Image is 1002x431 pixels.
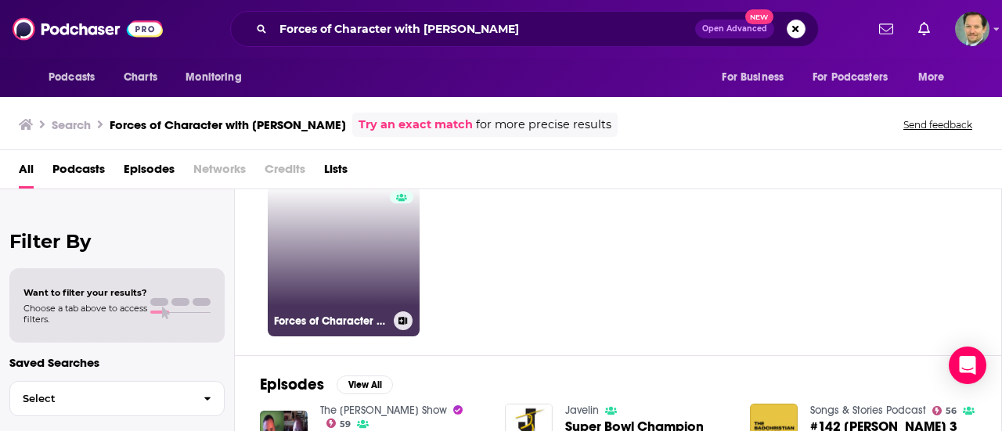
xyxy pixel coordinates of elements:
[326,418,351,428] a: 59
[711,63,803,92] button: open menu
[13,14,163,44] img: Podchaser - Follow, Share and Rate Podcasts
[955,12,989,46] button: Show profile menu
[274,314,387,328] h3: Forces of Character Podcast
[324,156,348,189] a: Lists
[337,375,393,394] button: View All
[23,287,147,298] span: Want to filter your results?
[10,393,191,404] span: Select
[802,63,910,92] button: open menu
[722,66,784,88] span: For Business
[52,156,105,189] a: Podcasts
[702,25,767,33] span: Open Advanced
[899,118,977,131] button: Send feedback
[340,421,351,428] span: 59
[949,347,986,384] div: Open Intercom Messenger
[9,381,225,416] button: Select
[946,408,957,415] span: 56
[175,63,261,92] button: open menu
[873,16,899,42] a: Show notifications dropdown
[230,11,819,47] div: Search podcasts, credits, & more...
[476,116,611,134] span: for more precise results
[49,66,95,88] span: Podcasts
[9,355,225,370] p: Saved Searches
[359,116,473,134] a: Try an exact match
[813,66,888,88] span: For Podcasters
[110,117,346,132] h3: Forces of Character with [PERSON_NAME]
[268,185,420,336] a: Forces of Character Podcast
[912,16,936,42] a: Show notifications dropdown
[19,156,34,189] a: All
[23,303,147,325] span: Choose a tab above to access filters.
[260,375,393,394] a: EpisodesView All
[932,406,957,415] a: 56
[186,66,241,88] span: Monitoring
[695,20,774,38] button: Open AdvancedNew
[124,66,157,88] span: Charts
[955,12,989,46] img: User Profile
[907,63,964,92] button: open menu
[265,156,305,189] span: Credits
[320,404,447,417] a: The Dov Baron Show
[565,404,599,417] a: Javelin
[918,66,945,88] span: More
[9,230,225,253] h2: Filter By
[745,9,773,24] span: New
[260,375,324,394] h2: Episodes
[193,156,246,189] span: Networks
[273,16,695,41] input: Search podcasts, credits, & more...
[114,63,167,92] a: Charts
[955,12,989,46] span: Logged in as dean11209
[810,404,926,417] a: Songs & Stories Podcast
[52,117,91,132] h3: Search
[124,156,175,189] a: Episodes
[38,63,115,92] button: open menu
